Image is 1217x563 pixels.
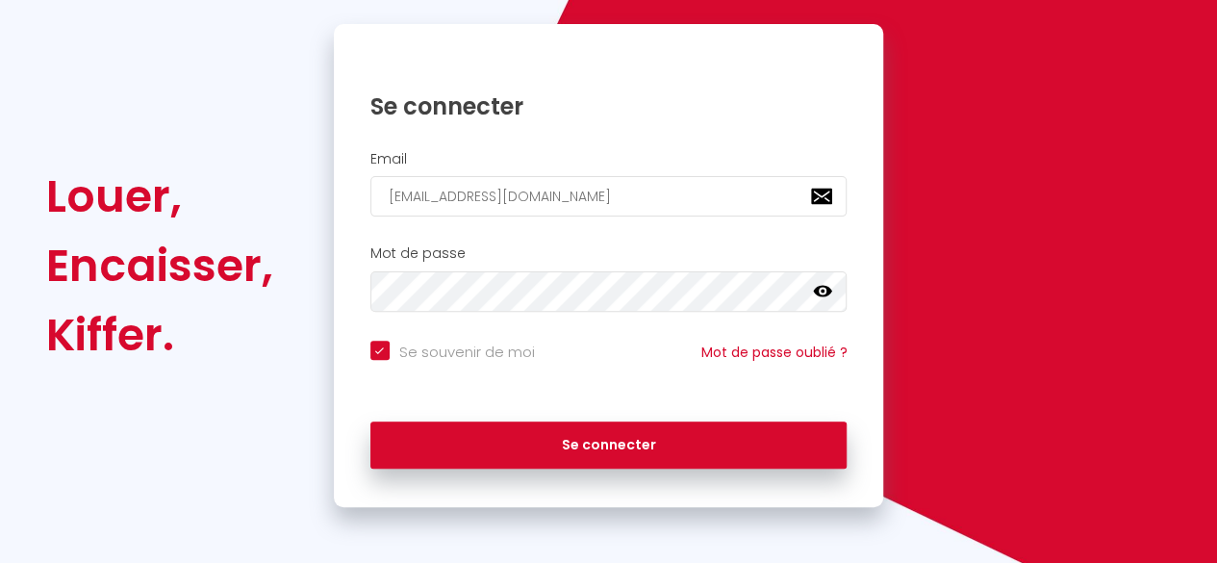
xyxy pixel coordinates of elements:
[370,151,848,167] h2: Email
[46,231,273,300] div: Encaisser,
[370,245,848,262] h2: Mot de passe
[370,422,848,470] button: Se connecter
[46,300,273,370] div: Kiffer.
[370,91,848,121] h1: Se connecter
[370,176,848,217] input: Ton Email
[700,343,847,362] a: Mot de passe oublié ?
[46,162,273,231] div: Louer,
